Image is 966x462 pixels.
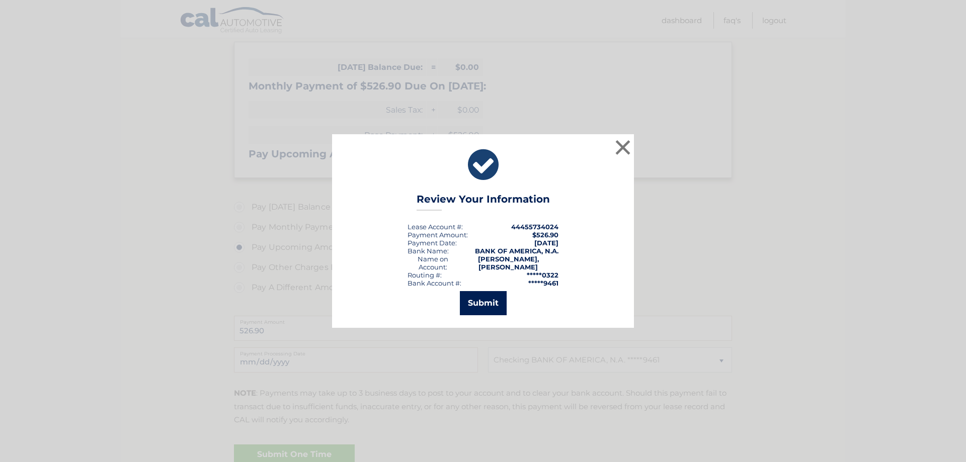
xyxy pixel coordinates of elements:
[534,239,558,247] span: [DATE]
[460,291,507,315] button: Submit
[417,193,550,211] h3: Review Your Information
[613,137,633,157] button: ×
[408,223,463,231] div: Lease Account #:
[408,247,449,255] div: Bank Name:
[408,279,461,287] div: Bank Account #:
[475,247,558,255] strong: BANK OF AMERICA, N.A.
[408,271,442,279] div: Routing #:
[408,255,458,271] div: Name on Account:
[532,231,558,239] span: $526.90
[408,231,468,239] div: Payment Amount:
[511,223,558,231] strong: 44455734024
[408,239,455,247] span: Payment Date
[408,239,457,247] div: :
[478,255,539,271] strong: [PERSON_NAME],[PERSON_NAME]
